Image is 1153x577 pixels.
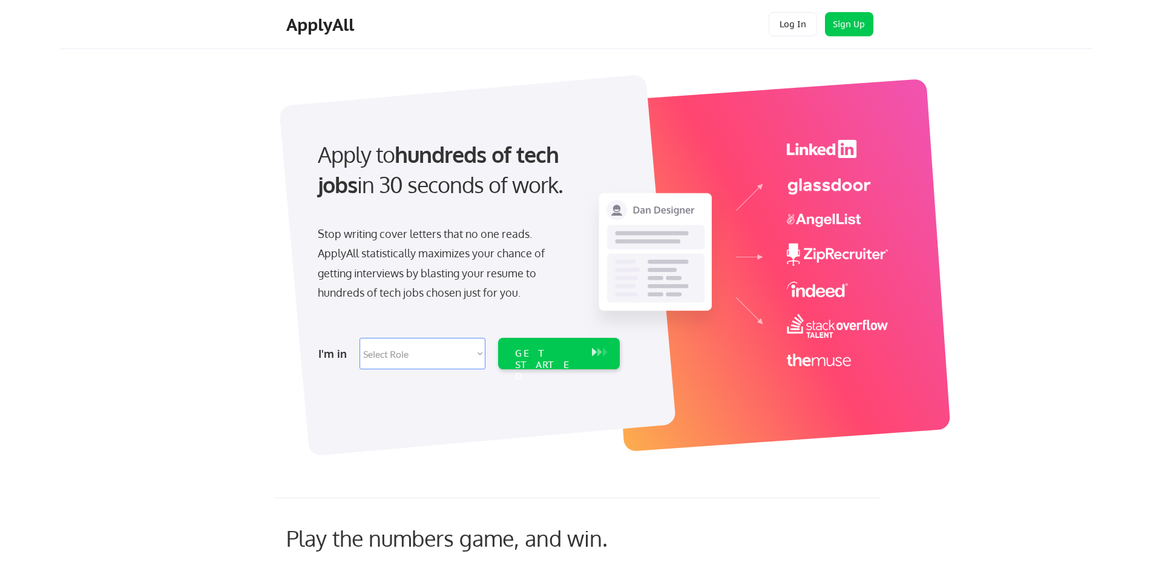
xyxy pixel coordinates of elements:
div: ApplyAll [286,15,358,35]
button: Log In [769,12,817,36]
div: Play the numbers game, and win. [286,525,662,551]
div: I'm in [318,344,352,363]
div: GET STARTED [515,348,580,383]
button: Sign Up [825,12,873,36]
div: Stop writing cover letters that no one reads. ApplyAll statistically maximizes your chance of get... [318,224,567,303]
strong: hundreds of tech jobs [318,140,564,198]
div: Apply to in 30 seconds of work. [318,139,615,200]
